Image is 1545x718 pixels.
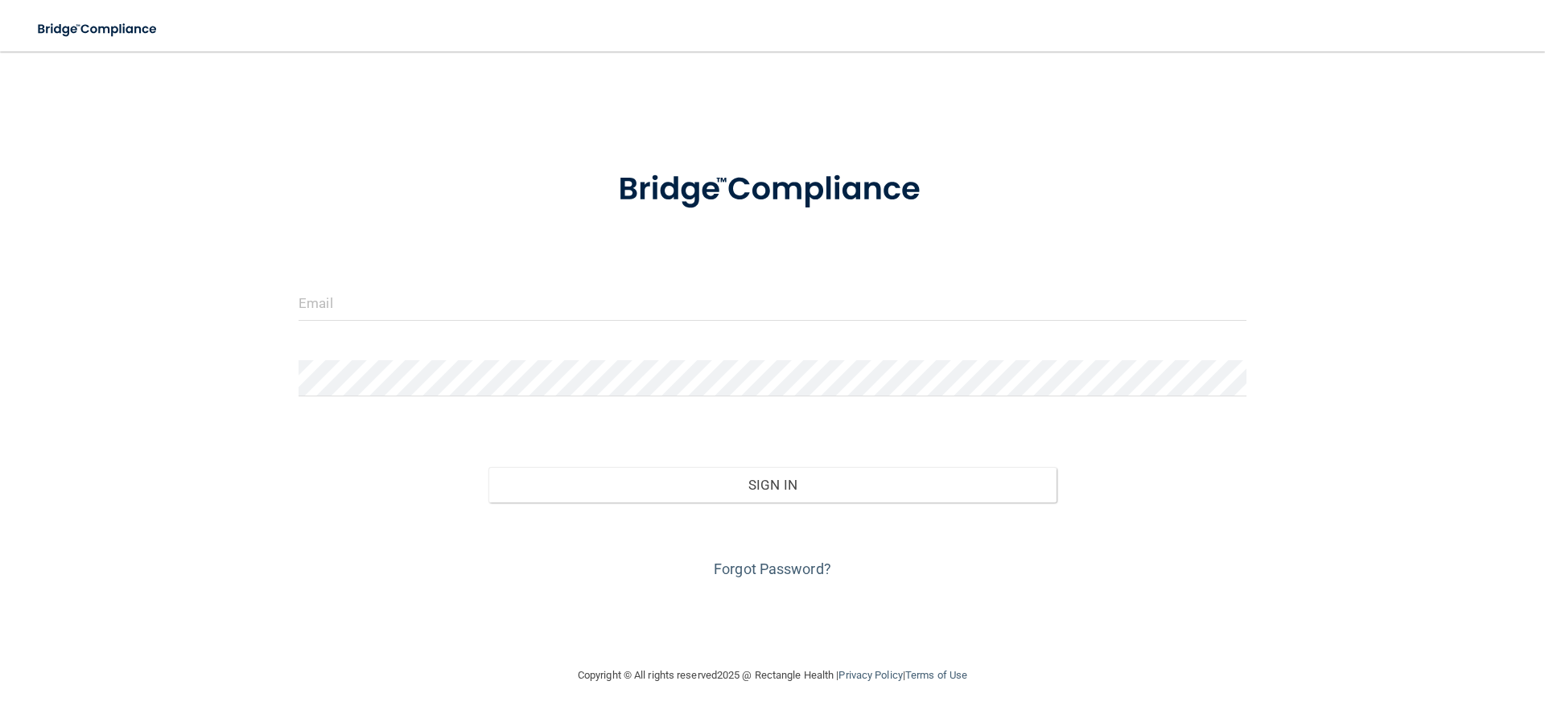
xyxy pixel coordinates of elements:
[838,669,902,681] a: Privacy Policy
[585,148,960,232] img: bridge_compliance_login_screen.278c3ca4.svg
[299,285,1246,321] input: Email
[714,560,831,577] a: Forgot Password?
[479,650,1066,701] div: Copyright © All rights reserved 2025 @ Rectangle Health | |
[488,467,1057,503] button: Sign In
[24,13,172,46] img: bridge_compliance_login_screen.278c3ca4.svg
[905,669,967,681] a: Terms of Use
